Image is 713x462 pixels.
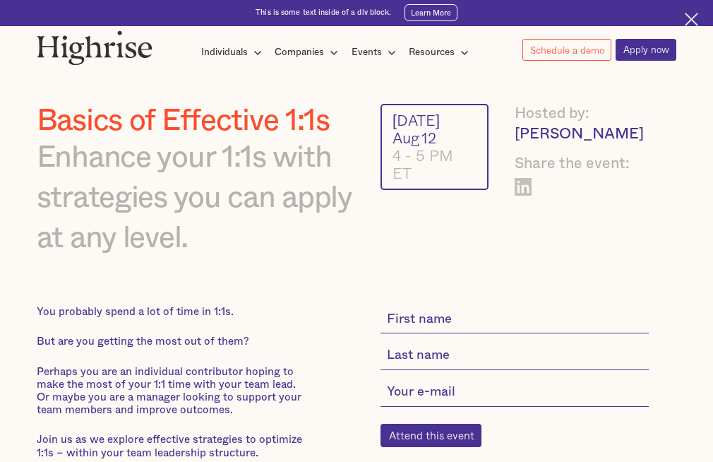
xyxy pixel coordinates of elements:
[393,147,477,182] div: 4 - 5 PM ET
[515,178,532,196] a: Share on LinkedIn
[405,4,457,21] a: Learn More
[201,44,266,61] div: Individuals
[409,44,455,61] div: Resources
[37,137,352,258] div: Enhance your 1:1s with strategies you can apply at any level.
[381,424,482,447] input: Attend this event
[201,44,248,61] div: Individuals
[352,44,382,61] div: Events
[381,342,649,369] input: Last name
[275,44,342,61] div: Companies
[393,112,477,129] div: [DATE]
[37,434,303,459] p: Join us as we explore effective strategies to optimize 1:1s – within your team leadership structure.
[381,379,649,406] input: Your e-mail
[37,306,303,319] p: You probably spend a lot of time in 1:1s.
[515,154,649,174] div: Share the event:
[275,44,324,61] div: Companies
[515,104,649,124] div: Hosted by:
[352,44,400,61] div: Events
[256,8,391,18] div: This is some text inside of a div block.
[421,129,436,147] div: 12
[37,104,352,137] h1: Basics of Effective 1:1s
[37,30,152,66] img: Highrise logo
[393,129,419,147] div: Aug
[37,366,303,417] p: Perhaps you are an individual contributor hoping to make the most of your 1:1 time with your team...
[616,39,676,61] a: Apply now
[522,39,611,60] a: Schedule a demo
[381,306,649,333] input: First name
[381,306,649,447] form: current-single-event-subscribe-form
[409,44,473,61] div: Resources
[37,336,303,348] p: But are you getting the most out of them?
[515,124,649,145] div: [PERSON_NAME]
[685,13,697,25] img: Cross icon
